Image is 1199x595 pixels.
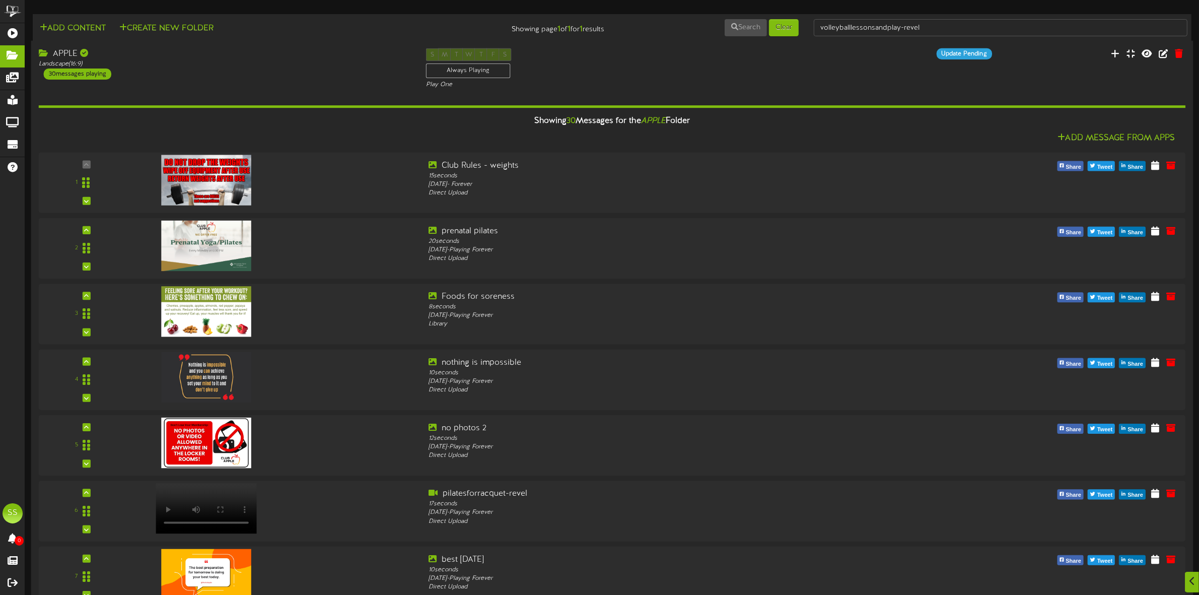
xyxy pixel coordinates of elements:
div: Play One [426,81,798,89]
button: Share [1119,490,1146,500]
div: APPLE [39,48,411,60]
strong: 1 [557,25,560,34]
button: Share [1057,555,1084,565]
div: [DATE] - Playing Forever [429,377,891,386]
strong: 1 [568,25,571,34]
button: Tweet [1088,358,1115,368]
div: 15 seconds [429,171,891,180]
button: Add Content [37,22,109,35]
img: a820b4b0-a784-4475-b23d-8b84db1e21ce.jpg [162,418,251,468]
div: 8 seconds [429,303,891,311]
span: Share [1064,490,1083,501]
button: Tweet [1088,293,1115,303]
div: 12 seconds [429,434,891,443]
div: pilatesforracquet-revel [429,488,891,500]
img: 10f30fbc-7622-4cab-b1d6-e24d978796ae.jpg [162,221,251,271]
div: [DATE] - Playing Forever [429,509,891,517]
i: APPLE [641,117,666,126]
div: nothing is impossible [429,357,891,369]
span: Share [1064,293,1083,304]
button: Tweet [1088,555,1115,565]
div: Showing page of for results [418,18,612,35]
div: [DATE] - Playing Forever [429,574,891,583]
span: Share [1125,556,1145,567]
strong: 1 [580,25,583,34]
div: [DATE] - Playing Forever [429,246,891,254]
div: best [DATE] [429,554,891,566]
button: Share [1119,424,1146,434]
span: Tweet [1095,359,1114,370]
div: [DATE] - Playing Forever [429,311,891,320]
div: 17 seconds [429,500,891,508]
div: prenatal pilates [429,226,891,237]
span: Share [1064,227,1083,238]
div: Direct Upload [429,517,891,526]
div: Direct Upload [429,451,891,460]
button: Share [1057,424,1084,434]
span: Tweet [1095,293,1114,304]
img: e3ed18a6-e890-435e-989b-7386961d6871donotdroptheweights.jpg [162,155,251,205]
div: Landscape ( 16:9 ) [39,60,411,69]
div: no photos 2 [429,423,891,434]
div: [DATE] - Playing Forever [429,443,891,451]
img: 7bfd065a-1a43-4023-9d9f-5be24c087b92nothingisimpossible.jpg [162,352,251,403]
button: Create New Folder [116,22,217,35]
span: Tweet [1095,424,1114,435]
button: Clear [769,19,799,36]
div: Library [429,320,891,329]
span: 0 [15,536,24,546]
div: 6 [75,507,78,515]
span: 30 [567,117,576,126]
input: -- Search Folders by Name -- [814,19,1187,36]
div: 30 messages playing [44,69,111,80]
span: Tweet [1095,162,1114,173]
button: Share [1119,555,1146,565]
button: Share [1119,161,1146,171]
div: 20 seconds [429,237,891,246]
div: Foods for soreness [429,291,891,303]
div: Direct Upload [429,254,891,263]
button: Share [1119,293,1146,303]
div: [DATE] - Forever [429,180,891,189]
button: Tweet [1088,161,1115,171]
span: Share [1125,490,1145,501]
div: 10 seconds [429,566,891,574]
button: Share [1057,358,1084,368]
button: Share [1057,490,1084,500]
span: Share [1125,424,1145,435]
span: Share [1064,359,1083,370]
span: Share [1064,556,1083,567]
span: Tweet [1095,490,1114,501]
button: Search [725,19,767,36]
div: Direct Upload [429,583,891,591]
div: Direct Upload [429,386,891,394]
span: Tweet [1095,556,1114,567]
div: 10 seconds [429,369,891,377]
button: Tweet [1088,424,1115,434]
div: Update Pending [936,48,992,59]
div: Club Rules - weights [429,160,891,171]
span: Share [1125,359,1145,370]
div: Showing Messages for the Folder [31,110,1193,132]
div: SS [3,503,23,523]
button: Share [1057,227,1084,237]
button: Tweet [1088,227,1115,237]
button: Share [1119,358,1146,368]
button: Share [1057,161,1084,171]
div: Always Playing [426,63,511,78]
button: Tweet [1088,490,1115,500]
span: Share [1064,424,1083,435]
span: Share [1064,162,1083,173]
span: Share [1125,293,1145,304]
span: Tweet [1095,227,1114,238]
img: 933dd9f4-81d3-4dff-9eba-f86394d0f53dfoodsforsoreness.jpg [162,286,251,337]
span: Share [1125,227,1145,238]
button: Share [1119,227,1146,237]
div: Direct Upload [429,189,891,197]
button: Share [1057,293,1084,303]
button: Add Message From Apps [1055,132,1178,145]
span: Share [1125,162,1145,173]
